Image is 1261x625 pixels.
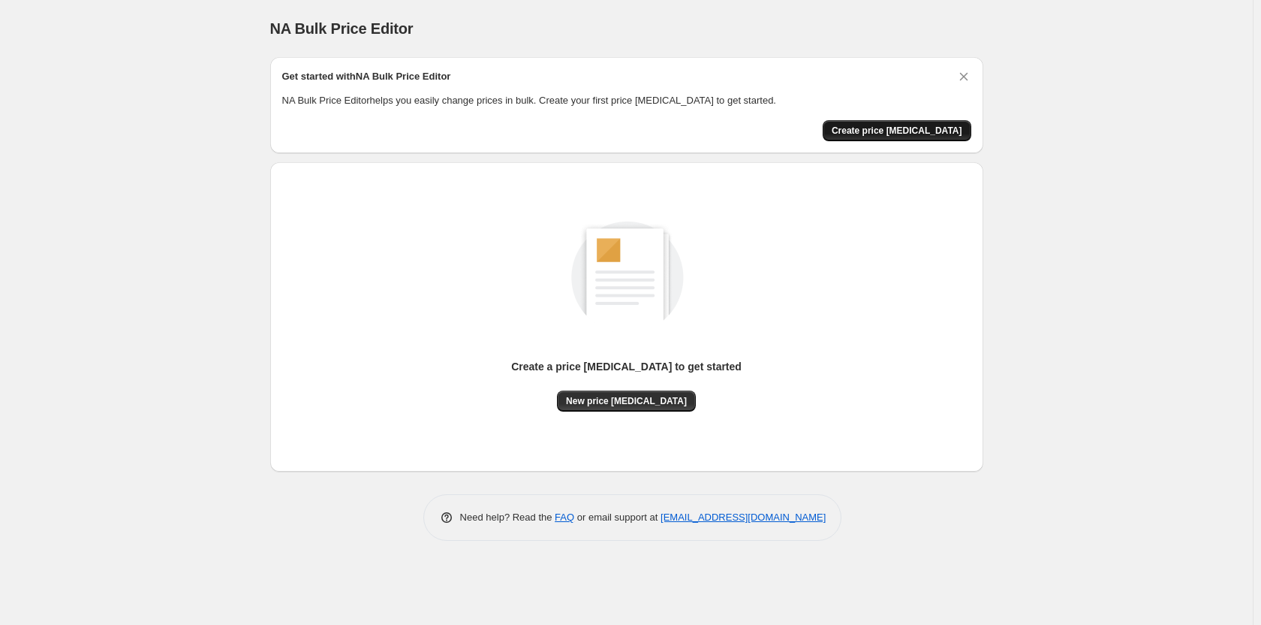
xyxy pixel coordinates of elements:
button: New price [MEDICAL_DATA] [557,391,696,412]
h2: Get started with NA Bulk Price Editor [282,69,451,84]
p: NA Bulk Price Editor helps you easily change prices in bulk. Create your first price [MEDICAL_DAT... [282,93,971,108]
button: Dismiss card [956,69,971,84]
span: Create price [MEDICAL_DATA] [832,125,962,137]
span: or email support at [574,512,661,523]
span: NA Bulk Price Editor [270,20,414,37]
span: New price [MEDICAL_DATA] [566,395,687,407]
span: Need help? Read the [460,512,555,523]
a: [EMAIL_ADDRESS][DOMAIN_NAME] [661,512,826,523]
p: Create a price [MEDICAL_DATA] to get started [511,359,742,374]
button: Create price change job [823,120,971,141]
a: FAQ [555,512,574,523]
